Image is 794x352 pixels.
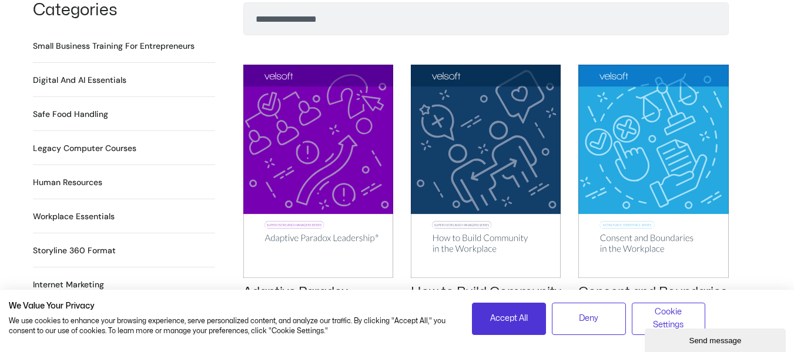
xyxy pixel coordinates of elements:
h2: Small Business Training for Entrepreneurs [33,40,195,52]
a: Visit product category Small Business Training for Entrepreneurs [33,40,195,52]
span: Deny [579,312,598,325]
span: Accept All [490,312,528,325]
h2: Legacy Computer Courses [33,142,136,155]
h2: Digital and AI Essentials [33,74,126,86]
a: Visit product category Human Resources [33,176,102,189]
button: Accept all cookies [472,303,546,335]
button: Deny all cookies [552,303,626,335]
a: Visit product category Safe Food Handling [33,108,108,120]
h2: Safe Food Handling [33,108,108,120]
span: Cookie Settings [639,306,698,332]
h2: Human Resources [33,176,102,189]
iframe: chat widget [645,326,788,352]
a: Visit product category Digital and AI Essentials [33,74,126,86]
a: Visit product category Workplace Essentials [33,210,115,223]
h1: Categories [33,2,215,19]
h2: Workplace Essentials [33,210,115,223]
p: We use cookies to enhance your browsing experience, serve personalized content, and analyze our t... [9,316,454,336]
a: Visit product category Legacy Computer Courses [33,142,136,155]
button: Adjust cookie preferences [632,303,706,335]
h2: We Value Your Privacy [9,301,454,311]
h2: Storyline 360 Format [33,244,116,257]
a: Visit product category Storyline 360 Format [33,244,116,257]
